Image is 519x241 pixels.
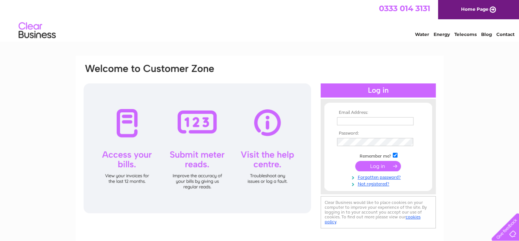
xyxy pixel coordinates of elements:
[335,152,421,159] td: Remember me?
[321,196,436,228] div: Clear Business would like to place cookies on your computer to improve your experience of the sit...
[454,32,477,37] a: Telecoms
[325,214,421,224] a: cookies policy
[496,32,515,37] a: Contact
[355,161,401,171] input: Submit
[415,32,429,37] a: Water
[481,32,492,37] a: Blog
[337,173,421,180] a: Forgotten password?
[337,180,421,187] a: Not registered?
[335,131,421,136] th: Password:
[434,32,450,37] a: Energy
[335,110,421,115] th: Email Address:
[84,4,435,36] div: Clear Business is a trading name of Verastar Limited (registered in [GEOGRAPHIC_DATA] No. 3667643...
[18,19,56,42] img: logo.png
[379,4,430,13] a: 0333 014 3131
